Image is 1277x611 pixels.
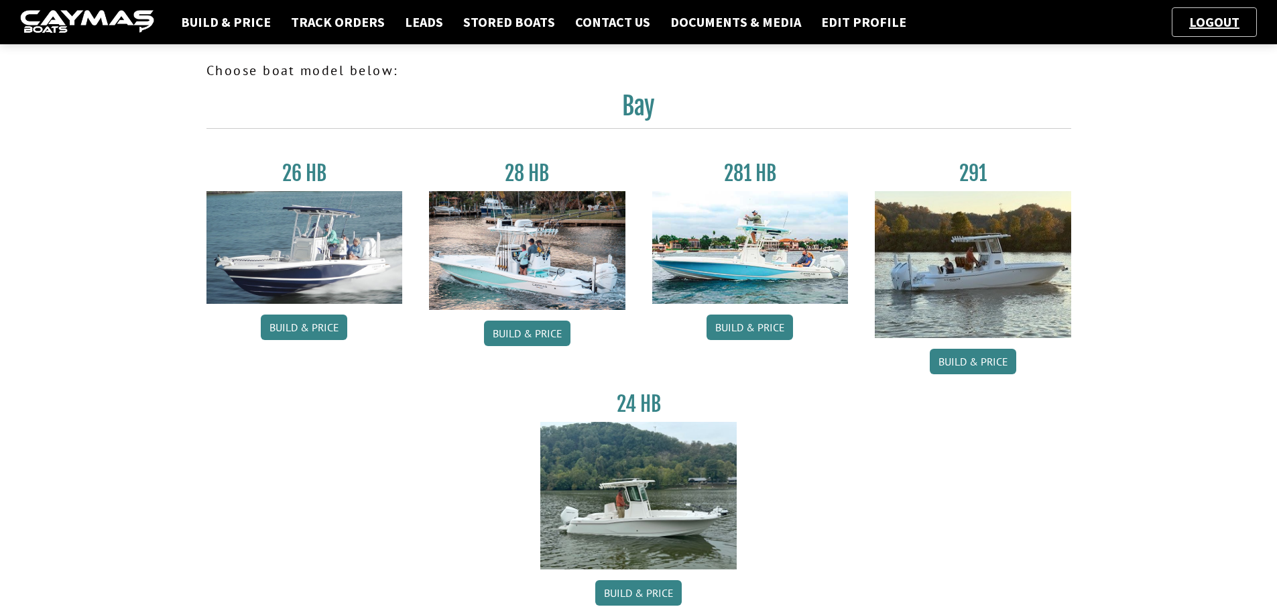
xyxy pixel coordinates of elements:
[875,191,1071,338] img: 291_Thumbnail.jpg
[540,392,737,416] h3: 24 HB
[707,315,793,340] a: Build & Price
[429,191,625,310] img: 28_hb_thumbnail_for_caymas_connect.jpg
[457,13,562,31] a: Stored Boats
[595,580,682,606] a: Build & Price
[398,13,450,31] a: Leads
[652,161,849,186] h3: 281 HB
[930,349,1016,374] a: Build & Price
[174,13,278,31] a: Build & Price
[206,161,403,186] h3: 26 HB
[261,315,347,340] a: Build & Price
[540,422,737,569] img: 24_HB_thumbnail.jpg
[484,321,570,346] a: Build & Price
[652,191,849,304] img: 28-hb-twin.jpg
[20,10,154,35] img: caymas-dealer-connect-2ed40d3bc7270c1d8d7ffb4b79bf05adc795679939227970def78ec6f6c03838.gif
[206,91,1071,129] h2: Bay
[875,161,1071,186] h3: 291
[206,60,1071,80] p: Choose boat model below:
[284,13,391,31] a: Track Orders
[1182,13,1246,30] a: Logout
[664,13,808,31] a: Documents & Media
[429,161,625,186] h3: 28 HB
[568,13,657,31] a: Contact Us
[206,191,403,304] img: 26_new_photo_resized.jpg
[814,13,913,31] a: Edit Profile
